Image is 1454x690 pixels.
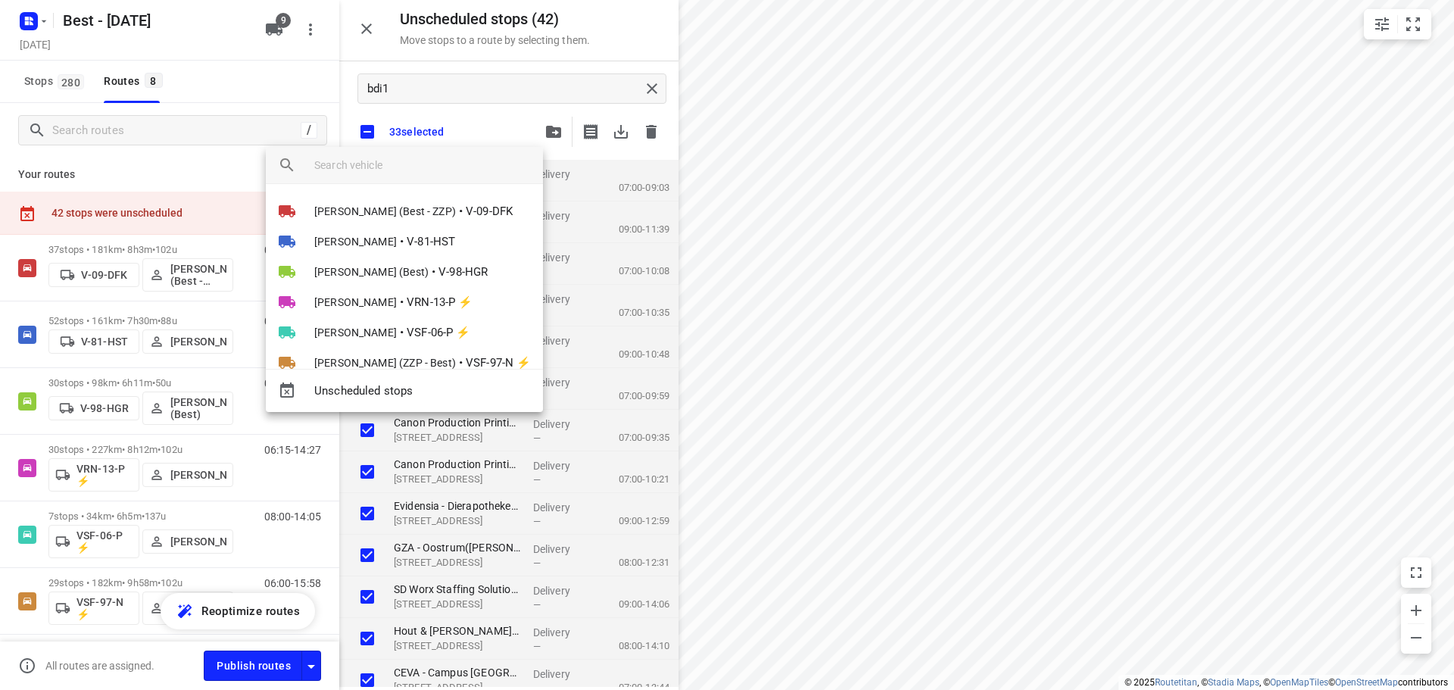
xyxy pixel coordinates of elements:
[407,233,455,251] span: V-81-HST
[400,293,404,311] span: •
[314,154,531,176] input: search vehicle
[400,323,404,342] span: •
[400,233,404,251] span: •
[314,355,456,370] span: [PERSON_NAME] (ZZP - Best)
[466,354,531,372] span: VSF-97-N ⚡
[407,324,470,342] span: VSF-06-P ⚡
[314,234,397,249] span: [PERSON_NAME]
[314,264,429,279] span: [PERSON_NAME] (Best)
[266,147,314,183] div: Search
[314,325,397,340] span: [PERSON_NAME]
[407,294,473,311] span: VRN-13-P ⚡
[314,204,456,219] span: [PERSON_NAME] (Best - ZZP)
[432,263,435,281] span: •
[459,202,463,220] span: •
[314,295,397,310] span: [PERSON_NAME]
[466,203,513,220] span: V-09-DFK
[459,354,463,372] span: •
[438,264,488,281] span: V-98-HGR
